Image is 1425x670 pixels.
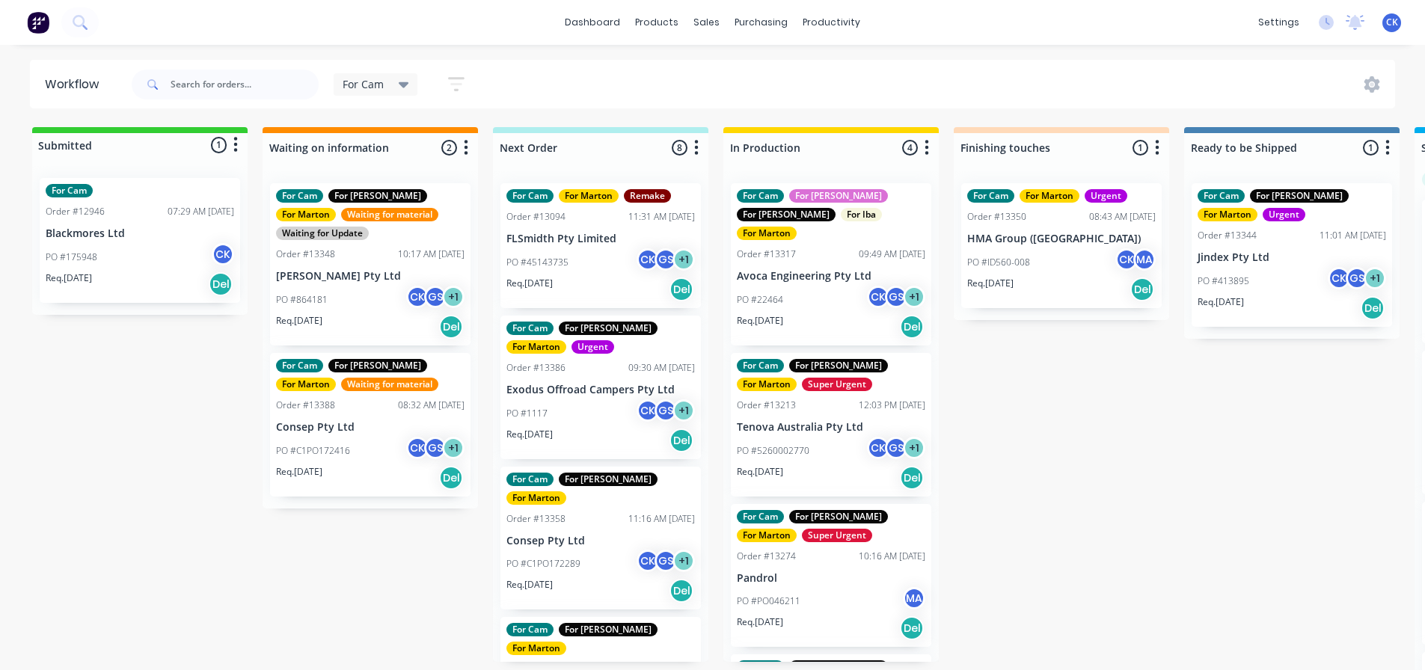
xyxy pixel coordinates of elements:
div: For CamFor [PERSON_NAME]For MartonOrder #1335811:16 AM [DATE]Consep Pty LtdPO #C1PO172289CKGS+1Re... [500,467,701,610]
div: For Marton [276,208,336,221]
div: For Cam [737,359,784,372]
div: Del [1130,277,1154,301]
div: For [PERSON_NAME] [559,623,658,636]
div: CK [212,243,234,265]
div: Waiting for material [341,208,438,221]
div: CK [637,550,659,572]
p: Req. [DATE] [46,271,92,285]
div: For Cam [46,184,93,197]
div: Urgent [1085,189,1127,203]
p: Consep Pty Ltd [506,535,695,547]
div: 10:17 AM [DATE] [398,248,465,261]
div: GS [885,437,907,459]
p: Req. [DATE] [506,578,553,591]
div: For [PERSON_NAME] [789,359,888,372]
div: For CamFor [PERSON_NAME]For MartonSuper UrgentOrder #1321312:03 PM [DATE]Tenova Australia Pty Ltd... [731,353,931,497]
p: HMA Group ([GEOGRAPHIC_DATA]) [967,233,1156,245]
p: Blackmores Ltd [46,227,234,240]
div: CK [637,248,659,271]
input: Search for orders... [171,70,319,99]
div: MA [903,587,925,609]
div: For CamFor [PERSON_NAME]For MartonWaiting for materialWaiting for UpdateOrder #1334810:17 AM [DAT... [270,183,471,345]
p: Req. [DATE] [1198,295,1244,309]
div: + 1 [442,286,465,308]
div: 09:49 AM [DATE] [859,248,925,261]
p: Pandrol [737,572,925,585]
div: For Cam [276,359,323,372]
div: 09:30 AM [DATE] [628,361,695,375]
div: For CamFor [PERSON_NAME]For MartonUrgentOrder #1334411:01 AM [DATE]Jindex Pty LtdPO #413895CKGS+1... [1192,183,1392,327]
div: GS [655,550,677,572]
p: Exodus Offroad Campers Pty Ltd [506,384,695,396]
div: CK [406,286,429,308]
div: For [PERSON_NAME] [737,208,836,221]
div: Del [669,428,693,452]
div: For Marton [276,378,336,391]
p: PO #45143735 [506,256,569,269]
div: For Cam [506,189,554,203]
div: For Marton [737,227,797,240]
p: FLSmidth Pty Limited [506,233,695,245]
p: Req. [DATE] [737,465,783,479]
div: Order #13388 [276,399,335,412]
div: CK [867,286,889,308]
div: CK [1115,248,1138,271]
div: CK [406,437,429,459]
div: CK [867,437,889,459]
div: 12:03 PM [DATE] [859,399,925,412]
div: Order #13344 [1198,229,1257,242]
p: Req. [DATE] [506,277,553,290]
p: PO #ID560-008 [967,256,1030,269]
div: Del [439,315,463,339]
div: Order #13213 [737,399,796,412]
div: 08:43 AM [DATE] [1089,210,1156,224]
div: Del [439,466,463,490]
span: CK [1386,16,1398,29]
div: Order #13094 [506,210,566,224]
div: purchasing [727,11,795,34]
div: 11:16 AM [DATE] [628,512,695,526]
div: Order #13348 [276,248,335,261]
p: PO #PO046211 [737,594,800,608]
div: GS [655,248,677,271]
p: PO #5260002770 [737,444,809,458]
div: For Cam [737,510,784,523]
div: For Marton [737,529,797,542]
div: + 1 [672,399,695,422]
div: For Marton [737,378,797,391]
div: Waiting for Update [276,227,369,240]
div: For Cam [506,322,554,335]
div: For Cam [506,473,554,486]
p: Consep Pty Ltd [276,421,465,434]
span: For Cam [343,76,384,92]
p: PO #175948 [46,251,97,264]
div: 10:16 AM [DATE] [859,550,925,563]
div: Del [1361,296,1385,320]
div: For CamFor [PERSON_NAME]For MartonUrgentOrder #1338609:30 AM [DATE]Exodus Offroad Campers Pty Ltd... [500,316,701,459]
div: For Marton [1198,208,1257,221]
div: Del [209,272,233,296]
div: For CamOrder #1294607:29 AM [DATE]Blackmores LtdPO #175948CKReq.[DATE]Del [40,178,240,303]
div: Waiting for material [341,378,438,391]
div: Order #13274 [737,550,796,563]
div: For CamFor [PERSON_NAME]For [PERSON_NAME]For IbaFor MartonOrder #1331709:49 AM [DATE]Avoca Engine... [731,183,931,345]
div: Del [900,315,924,339]
p: PO #413895 [1198,274,1249,288]
div: Del [669,277,693,301]
p: Req. [DATE] [276,465,322,479]
div: 11:31 AM [DATE] [628,210,695,224]
p: Req. [DATE] [276,314,322,328]
div: Order #12946 [46,205,105,218]
div: For Cam [967,189,1014,203]
p: PO #1117 [506,407,548,420]
div: Del [900,466,924,490]
div: + 1 [442,437,465,459]
div: productivity [795,11,868,34]
p: Req. [DATE] [737,314,783,328]
div: For [PERSON_NAME] [559,322,658,335]
div: For [PERSON_NAME] [1250,189,1349,203]
div: Del [669,579,693,603]
div: + 1 [672,550,695,572]
div: Order #13358 [506,512,566,526]
div: GS [424,437,447,459]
